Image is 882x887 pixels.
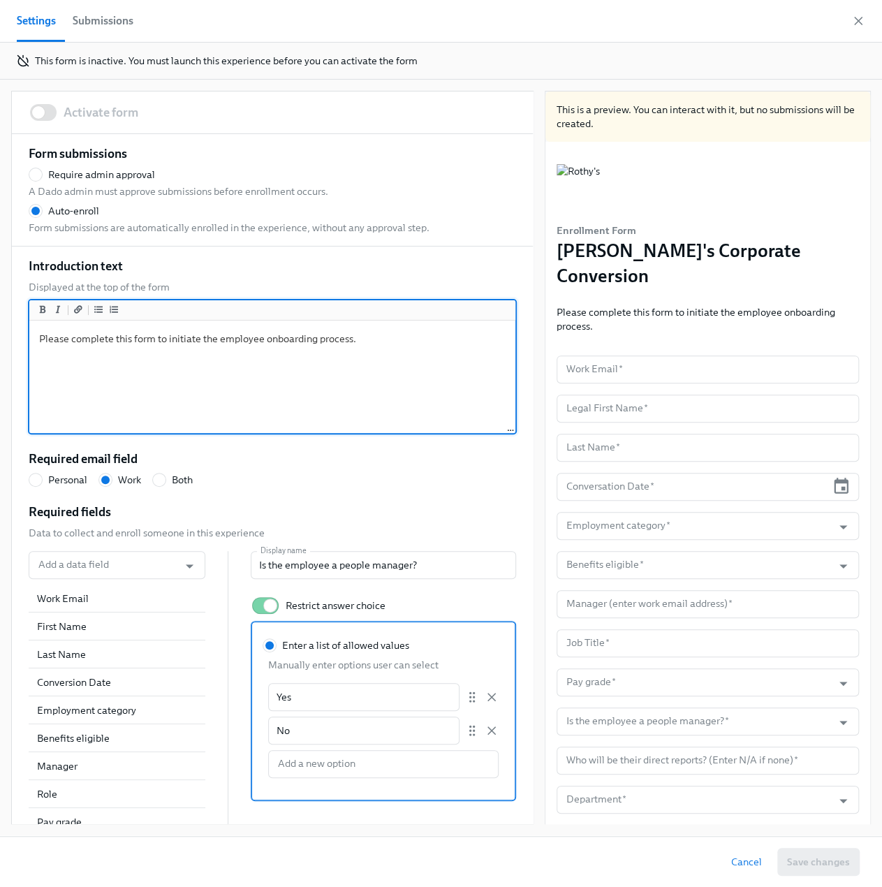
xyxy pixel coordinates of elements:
[485,690,499,704] button: Enter a list of allowed valuesManually enter options user can selectAdd a new option
[118,473,141,487] span: Work
[37,703,197,717] div: Employment category
[37,620,197,633] div: First Name
[37,647,197,661] div: Last Name
[29,668,205,696] div: Conversion Date
[107,302,121,316] button: Add ordered list
[37,815,197,829] div: Pay grade
[29,752,205,780] div: Manager
[48,204,99,218] span: Auto-enroll
[51,302,65,316] button: Add italic text
[557,164,600,206] img: Rothy's
[37,759,197,773] div: Manager
[17,11,56,31] span: Settings
[557,223,859,238] h6: Enrollment Form
[557,238,859,288] h3: [PERSON_NAME]'s Corporate Conversion
[268,717,460,745] input: Enter a list of allowed valuesManually enter options user can selectAdd a new option
[485,724,499,738] button: Enter a list of allowed valuesManually enter options user can selectAdd a new option
[545,91,870,142] div: This is a preview. You can interact with it, but no submissions will be created.
[29,526,265,540] p: Data to collect and enroll someone in this experience
[37,592,197,606] div: Work Email
[71,302,85,316] button: Add a link
[251,551,516,579] input: Display name
[557,305,859,333] p: Please complete this form to initiate the employee onboarding process.
[73,11,133,31] div: Submissions
[172,473,193,487] span: Both
[35,54,418,68] span: This form is inactive. You must launch this experience before you can activate the form
[282,638,409,652] span: Enter a list of allowed values
[29,585,205,613] div: Work Email
[731,855,762,869] span: Cancel
[37,787,197,801] div: Role
[721,848,772,876] button: Cancel
[29,724,205,752] div: Benefits eligible
[29,808,205,836] div: Pay grade
[48,168,155,182] span: Require admin approval
[832,516,854,538] button: Open
[268,683,460,711] input: Enter a list of allowed valuesManually enter options user can selectAdd a new option
[29,640,205,668] div: Last Name
[29,696,205,724] div: Employment category
[832,790,854,812] button: Open
[268,750,499,778] input: Enter a list of allowed valuesManually enter options user can selectAdd a new option
[29,613,205,640] div: First Name
[179,555,200,577] button: Open
[64,104,138,121] h5: Activate form
[268,658,499,672] span: Manually enter options user can select
[29,184,328,198] p: A Dado admin must approve submissions before enrollment occurs.
[832,673,854,694] button: Open
[286,599,385,613] p: Restrict answer choice
[832,712,854,733] button: Open
[36,302,50,316] button: Add bold text
[29,221,429,235] p: Form submissions are automatically enrolled in the experience, without any approval step.
[832,555,854,577] button: Open
[91,302,105,316] button: Add unordered list
[37,675,197,689] div: Conversion Date
[29,504,111,520] h5: Required fields
[32,323,513,432] textarea: Please complete this form to initiate the employee onboarding process.
[29,258,123,274] h5: Introduction text
[29,450,138,467] h5: Required email field
[37,731,197,745] div: Benefits eligible
[557,473,826,501] input: MM/DD/YYYY
[48,473,87,487] span: Personal
[29,780,205,808] div: Role
[29,145,127,162] h5: Form submissions
[29,280,170,294] p: Displayed at the top of the form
